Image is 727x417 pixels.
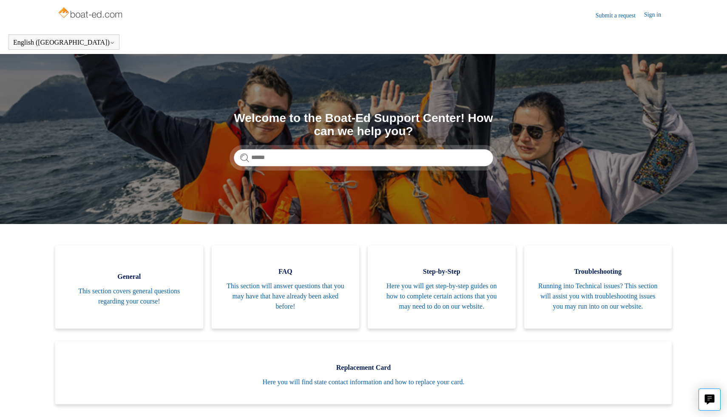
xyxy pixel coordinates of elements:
[55,341,672,404] a: Replacement Card Here you will find state contact information and how to replace your card.
[596,11,644,20] a: Submit a request
[68,286,190,306] span: This section covers general questions regarding your course!
[224,281,347,312] span: This section will answer questions that you may have that have already been asked before!
[68,272,190,282] span: General
[524,245,672,329] a: Troubleshooting Running into Technical issues? This section will assist you with troubleshooting ...
[234,149,493,166] input: Search
[234,112,493,138] h1: Welcome to the Boat-Ed Support Center! How can we help you?
[68,363,659,373] span: Replacement Card
[68,377,659,387] span: Here you will find state contact information and how to replace your card.
[537,281,659,312] span: Running into Technical issues? This section will assist you with troubleshooting issues you may r...
[537,267,659,277] span: Troubleshooting
[224,267,347,277] span: FAQ
[368,245,516,329] a: Step-by-Step Here you will get step-by-step guides on how to complete certain actions that you ma...
[381,267,503,277] span: Step-by-Step
[57,5,125,22] img: Boat-Ed Help Center home page
[55,245,203,329] a: General This section covers general questions regarding your course!
[644,10,670,20] a: Sign in
[212,245,360,329] a: FAQ This section will answer questions that you may have that have already been asked before!
[699,389,721,411] button: Live chat
[381,281,503,312] span: Here you will get step-by-step guides on how to complete certain actions that you may need to do ...
[13,39,115,46] button: English ([GEOGRAPHIC_DATA])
